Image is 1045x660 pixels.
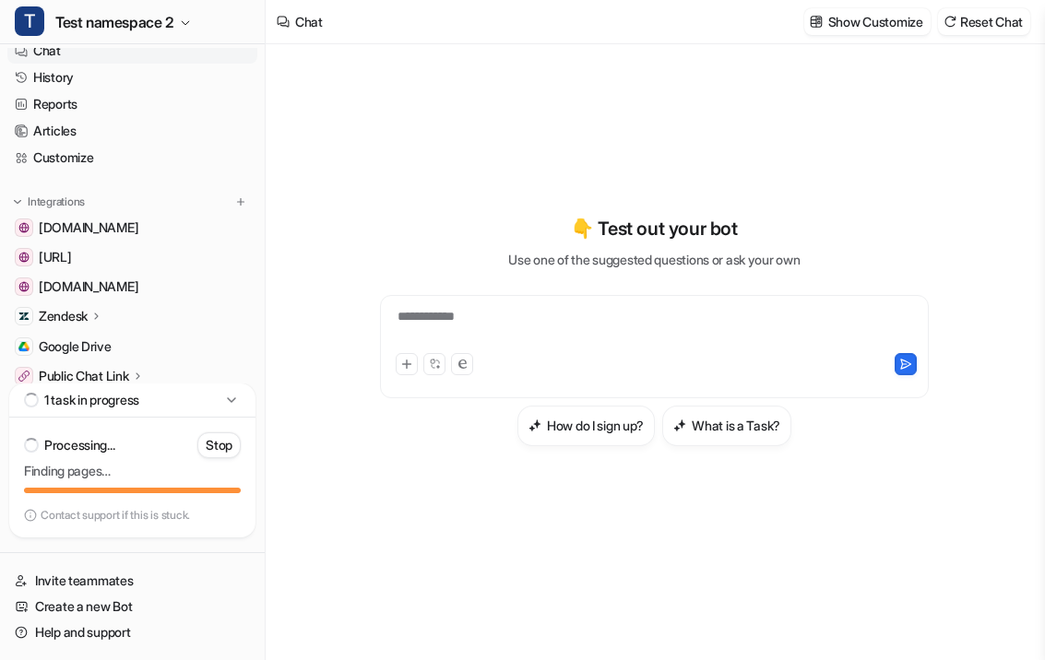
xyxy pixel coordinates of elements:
img: Zendesk [18,311,30,322]
button: What is a Task?What is a Task? [662,406,791,446]
p: 1 task in progress [44,391,139,409]
p: Processing... [44,436,114,454]
a: Articles [7,118,257,144]
span: [DOMAIN_NAME] [39,218,138,237]
img: What is a Task? [673,418,686,432]
a: en.wikipedia.org[DOMAIN_NAME] [7,274,257,300]
img: xn--minkbmand-o8a.dk [18,222,30,233]
p: 👇 Test out your bot [571,215,737,242]
p: Zendesk [39,307,88,325]
span: Google Drive [39,337,112,356]
span: Test namespace 2 [55,9,174,35]
img: reset [944,15,956,29]
p: Public Chat Link [39,367,129,385]
img: expand menu [11,195,24,208]
p: Stop [206,436,232,454]
img: dashboard.eesel.ai [18,252,30,263]
p: Use one of the suggested questions or ask your own [508,250,800,269]
a: Customize [7,145,257,171]
a: Help and support [7,619,257,645]
span: T [15,6,44,36]
p: Contact support if this is stuck. [41,508,190,523]
a: xn--minkbmand-o8a.dk[DOMAIN_NAME] [7,215,257,241]
h3: How do I sign up? [547,416,644,435]
img: Google Drive [18,341,30,352]
img: Public Chat Link [18,371,30,382]
button: Reset Chat [938,8,1030,35]
div: Chat [295,12,323,31]
img: menu_add.svg [234,195,247,208]
p: Finding pages… [24,462,241,480]
p: Show Customize [828,12,923,31]
button: Stop [197,432,241,458]
a: dashboard.eesel.ai[URL] [7,244,257,270]
img: How do I sign up? [528,418,541,432]
a: Chat [7,38,257,64]
button: Integrations [7,193,90,211]
a: Reports [7,91,257,117]
a: Google DriveGoogle Drive [7,334,257,359]
a: Create a new Bot [7,594,257,619]
a: Invite teammates [7,568,257,594]
p: Integrations [28,194,85,209]
img: customize [810,15,823,29]
span: [URL] [39,248,72,266]
button: Show Customize [804,8,931,35]
a: History [7,65,257,90]
h3: What is a Task? [692,416,780,435]
img: en.wikipedia.org [18,281,30,292]
button: How do I sign up?How do I sign up? [517,406,655,446]
span: [DOMAIN_NAME] [39,277,138,296]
